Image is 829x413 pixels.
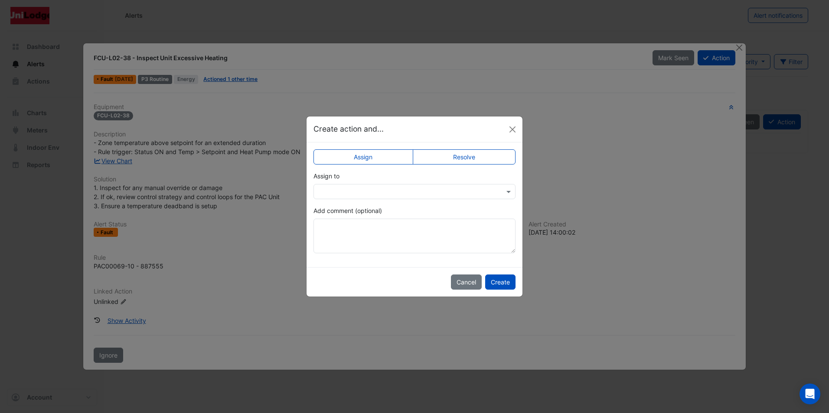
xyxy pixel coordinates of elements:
[313,149,413,165] label: Assign
[313,206,382,215] label: Add comment (optional)
[413,149,516,165] label: Resolve
[506,123,519,136] button: Close
[313,171,339,181] label: Assign to
[313,123,384,135] h5: Create action and...
[485,274,516,290] button: Create
[451,274,482,290] button: Cancel
[800,384,820,404] div: Open Intercom Messenger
